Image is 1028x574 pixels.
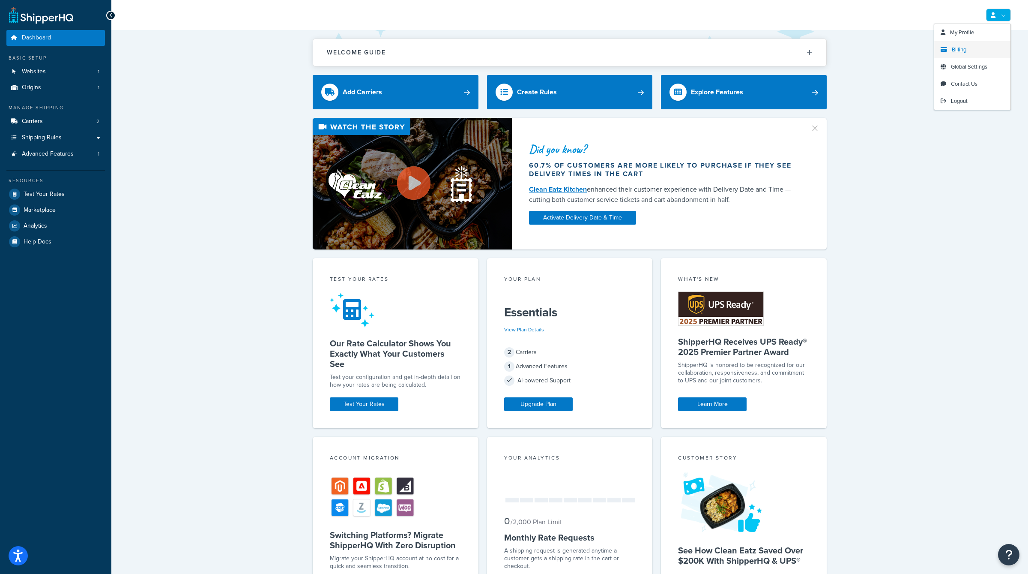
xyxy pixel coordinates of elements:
a: Learn More [678,397,747,411]
span: Websites [22,68,46,75]
div: Resources [6,177,105,184]
div: A shipping request is generated anytime a customer gets a shipping rate in the cart or checkout. [504,547,636,570]
div: Your Analytics [504,454,636,464]
span: Global Settings [951,63,987,71]
span: Advanced Features [22,150,74,158]
a: Test Your Rates [330,397,398,411]
h5: Monthly Rate Requests [504,532,636,543]
span: My Profile [950,28,974,36]
div: Explore Features [691,86,743,98]
a: View Plan Details [504,326,544,334]
li: Origins [6,80,105,96]
span: 1 [98,150,99,158]
a: Analytics [6,218,105,234]
span: Logout [951,97,968,105]
div: Account Migration [330,454,461,464]
li: Advanced Features [6,146,105,162]
div: Migrate your ShipperHQ account at no cost for a quick and seamless transition. [330,555,461,570]
span: 2 [504,347,514,358]
span: Dashboard [22,34,51,42]
a: Billing [934,41,1010,58]
a: Global Settings [934,58,1010,75]
small: / 2,000 Plan Limit [511,517,562,527]
a: Advanced Features1 [6,146,105,162]
a: Shipping Rules [6,130,105,146]
a: Upgrade Plan [504,397,573,411]
a: Contact Us [934,75,1010,93]
p: ShipperHQ is honored to be recognized for our collaboration, responsiveness, and commitment to UP... [678,361,810,385]
div: Manage Shipping [6,104,105,111]
a: Carriers2 [6,114,105,129]
span: Billing [952,45,966,54]
div: Basic Setup [6,54,105,62]
a: Websites1 [6,64,105,80]
div: Advanced Features [504,361,636,373]
div: Your Plan [504,275,636,285]
h5: See How Clean Eatz Saved Over $200K With ShipperHQ & UPS® [678,545,810,566]
a: Logout [934,93,1010,110]
a: Test Your Rates [6,186,105,202]
li: Carriers [6,114,105,129]
a: Activate Delivery Date & Time [529,211,636,225]
a: Marketplace [6,202,105,218]
div: 60.7% of customers are more likely to purchase if they see delivery times in the cart [529,161,800,178]
div: Add Carriers [343,86,382,98]
span: Shipping Rules [22,134,62,141]
img: Video thumbnail [313,118,512,249]
h5: Switching Platforms? Migrate ShipperHQ With Zero Disruption [330,530,461,550]
div: Test your configuration and get in-depth detail on how your rates are being calculated. [330,373,461,389]
span: Marketplace [24,207,56,214]
span: Origins [22,84,41,91]
h5: ShipperHQ Receives UPS Ready® 2025 Premier Partner Award [678,337,810,357]
div: Customer Story [678,454,810,464]
a: Clean Eatz Kitchen [529,184,587,194]
a: Help Docs [6,234,105,249]
a: Origins1 [6,80,105,96]
div: Test your rates [330,275,461,285]
span: Help Docs [24,238,51,246]
h5: Essentials [504,306,636,319]
span: 1 [98,84,99,91]
span: Carriers [22,118,43,125]
button: Welcome Guide [313,39,826,66]
a: Explore Features [661,75,827,109]
span: 2 [96,118,99,125]
a: Create Rules [487,75,653,109]
div: Carriers [504,346,636,358]
span: Contact Us [951,80,977,88]
a: Add Carriers [313,75,478,109]
div: What's New [678,275,810,285]
span: 1 [98,68,99,75]
button: Open Resource Center [998,544,1019,565]
span: Analytics [24,222,47,230]
h5: Our Rate Calculator Shows You Exactly What Your Customers See [330,338,461,369]
span: 1 [504,361,514,372]
a: Dashboard [6,30,105,46]
a: My Profile [934,24,1010,41]
div: Did you know? [529,143,800,155]
div: AI-powered Support [504,375,636,387]
div: Create Rules [517,86,557,98]
h2: Welcome Guide [327,49,386,56]
span: Test Your Rates [24,191,65,198]
span: 0 [504,514,510,528]
li: Websites [6,64,105,80]
div: enhanced their customer experience with Delivery Date and Time — cutting both customer service ti... [529,184,800,205]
